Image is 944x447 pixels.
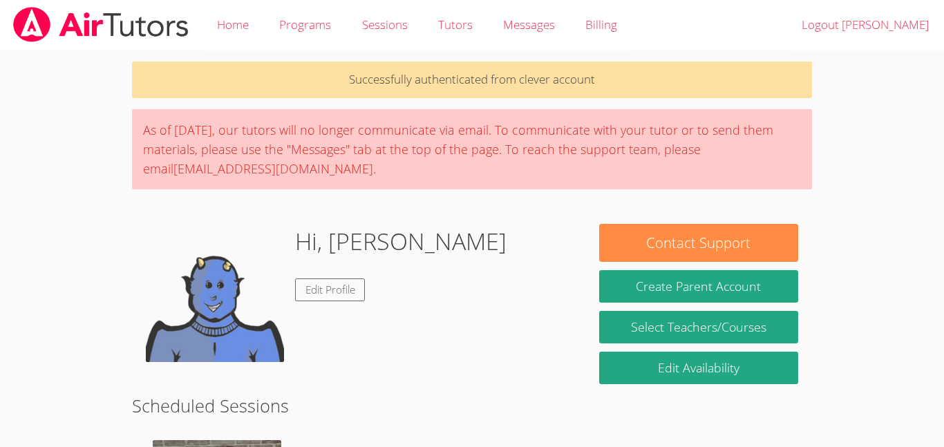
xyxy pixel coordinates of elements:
a: Edit Profile [295,278,366,301]
h1: Hi, [PERSON_NAME] [295,224,507,259]
img: default.png [146,224,284,362]
a: Select Teachers/Courses [599,311,798,343]
span: Messages [503,17,555,32]
h2: Scheduled Sessions [132,392,812,419]
a: Edit Availability [599,352,798,384]
div: As of [DATE], our tutors will no longer communicate via email. To communicate with your tutor or ... [132,109,812,189]
button: Create Parent Account [599,270,798,303]
p: Successfully authenticated from clever account [132,61,812,98]
button: Contact Support [599,224,798,262]
img: airtutors_banner-c4298cdbf04f3fff15de1276eac7730deb9818008684d7c2e4769d2f7ddbe033.png [12,7,190,42]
